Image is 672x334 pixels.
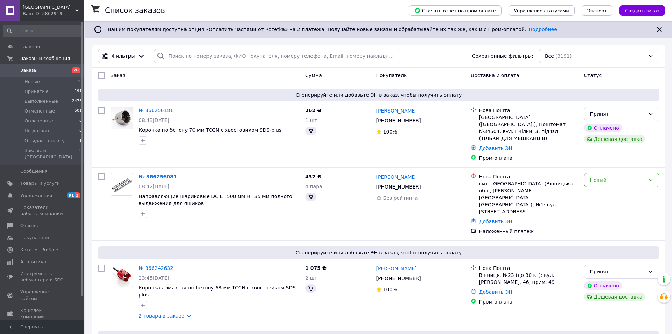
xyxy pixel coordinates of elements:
[139,108,173,113] a: № 366256181
[479,180,579,215] div: смт. [GEOGRAPHIC_DATA] (Вінницька обл., [PERSON_NAME][GEOGRAPHIC_DATA]. [GEOGRAPHIC_DATA]), №1: в...
[612,7,665,13] a: Создать заказ
[154,49,400,63] input: Поиск по номеру заказа, ФИО покупателя, номеру телефона, Email, номеру накладной
[376,73,407,78] span: Покупатель
[20,289,65,301] span: Управление сайтом
[590,110,645,118] div: Принят
[376,265,417,272] a: [PERSON_NAME]
[101,91,657,98] span: Сгенерируйте или добавьте ЭН в заказ, чтобы получить оплату
[479,298,579,305] div: Пром-оплата
[582,5,612,16] button: Экспорт
[305,117,319,123] span: 1 шт.
[479,265,579,272] div: Нова Пошта
[23,11,84,17] div: Ваш ID: 3862919
[479,219,512,224] a: Добавить ЭН
[383,287,397,292] span: 100%
[24,138,65,144] span: Ожидает оплату
[479,155,579,162] div: Пром-оплата
[111,265,133,287] a: Фото товару
[75,192,80,198] span: 3
[305,174,321,179] span: 432 ₴
[479,145,512,151] a: Добавить ЭН
[529,27,557,32] a: Подробнее
[20,223,39,229] span: Отзывы
[20,307,65,320] span: Кошелек компании
[20,234,49,241] span: Покупатели
[111,73,125,78] span: Заказ
[20,247,58,253] span: Каталог ProSale
[20,43,40,50] span: Главная
[619,5,665,16] button: Создать заказ
[584,135,645,143] div: Дешевая доставка
[24,79,40,85] span: Новые
[20,168,48,175] span: Сообщения
[383,195,418,201] span: Без рейтинга
[590,268,645,275] div: Принят
[20,55,70,62] span: Заказы и сообщения
[111,107,133,129] img: Фото товару
[479,272,579,286] div: Вінниця, №23 (до 30 кг): вул. [PERSON_NAME], 46, прим. 49
[383,129,397,135] span: 100%
[376,275,421,281] span: [PHONE_NUMBER]
[479,228,579,235] div: Наложенный платеж
[479,289,512,295] a: Добавить ЭН
[139,174,177,179] a: № 366256081
[72,98,82,104] span: 2478
[514,8,569,13] span: Управление статусами
[545,53,554,60] span: Все
[625,8,659,13] span: Создать заказ
[20,271,65,283] span: Инструменты вебмастера и SEO
[471,73,519,78] span: Доставка и оплата
[111,173,133,196] a: Фото товару
[72,67,80,73] span: 20
[105,6,165,15] h1: Список заказов
[24,88,49,95] span: Принятые
[20,192,52,199] span: Уведомления
[111,265,133,287] img: Фото товару
[409,5,502,16] button: Скачать отчет по пром-оплате
[472,53,533,60] span: Сохраненные фильтры:
[79,148,82,160] span: 0
[555,53,572,59] span: (3191)
[414,7,496,14] span: Скачать отчет по пром-оплате
[24,148,79,160] span: Заказы из [GEOGRAPHIC_DATA]
[75,108,82,114] span: 501
[305,108,321,113] span: 262 ₴
[590,176,645,184] div: Новый
[479,114,579,142] div: [GEOGRAPHIC_DATA] ([GEOGRAPHIC_DATA].), Поштомат №34504: вул. Пчілки, 3, під'їзд (ТІЛЬКИ ДЛЯ МЕШК...
[376,118,421,123] span: [PHONE_NUMBER]
[24,108,55,114] span: Отмененные
[67,192,75,198] span: 91
[79,128,82,134] span: 0
[24,128,49,134] span: Не дозвон
[305,275,319,281] span: 2 шт.
[101,249,657,256] span: Сгенерируйте или добавьте ЭН в заказ, чтобы получить оплату
[23,4,75,11] span: Feller House
[587,8,607,13] span: Экспорт
[24,98,58,104] span: Выполненные
[108,27,557,32] span: Вашим покупателям доступна опция «Оплатить частями от Rozetka» на 2 платежа. Получайте новые зака...
[139,313,184,319] a: 2 товара в заказе
[24,118,55,124] span: Оплаченные
[111,175,133,194] img: Фото товару
[139,193,292,206] a: Направляющие шариковые DC L=500 мм Н=35 мм полного выдвижения для ящиков
[305,73,322,78] span: Сумма
[584,73,602,78] span: Статус
[20,67,37,74] span: Заказы
[509,5,575,16] button: Управление статусами
[376,107,417,114] a: [PERSON_NAME]
[376,184,421,190] span: [PHONE_NUMBER]
[139,117,169,123] span: 08:43[DATE]
[139,275,169,281] span: 23:45[DATE]
[20,180,60,186] span: Товары и услуги
[479,107,579,114] div: Нова Пошта
[139,265,173,271] a: № 366242632
[139,285,297,298] a: Коронка алмазная по бетону 68 мм TCCN с хвостовиком SDS-plus
[376,173,417,180] a: [PERSON_NAME]
[139,184,169,189] span: 08:42[DATE]
[79,118,82,124] span: 0
[305,265,327,271] span: 1 075 ₴
[139,127,281,133] a: Коронка по бетону 70 мм TCCN с хвостовиком SDS-plus
[584,293,645,301] div: Дешевая доставка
